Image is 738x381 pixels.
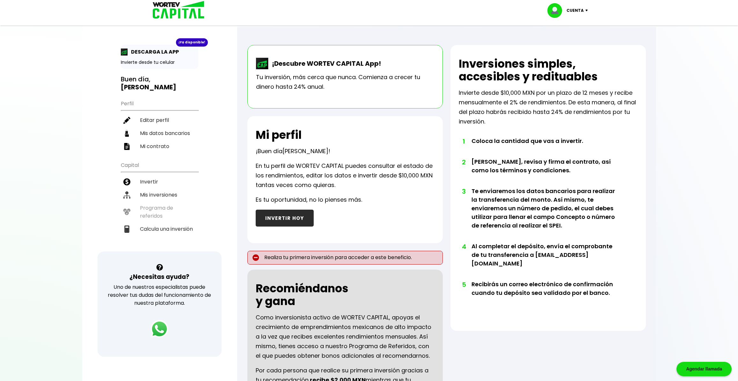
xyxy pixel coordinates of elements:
p: Como inversionista activo de WORTEV CAPITAL, apoyas el crecimiento de emprendimientos mexicanos d... [256,313,435,361]
li: [PERSON_NAME], revisa y firma el contrato, así como los términos y condiciones. [471,157,620,187]
b: [PERSON_NAME] [121,83,176,92]
h2: Inversiones simples, accesibles y redituables [459,57,638,83]
a: Invertir [121,175,198,188]
li: Recibirás un correo electrónico de confirmación cuando tu depósito sea validado por el banco. [471,280,620,309]
span: 3 [462,187,465,196]
p: Tu inversión, más cerca que nunca. Comienza a crecer tu dinero hasta 24% anual. [256,72,434,92]
li: Al completar el depósito, envía el comprobante de tu transferencia a [EMAIL_ADDRESS][DOMAIN_NAME] [471,242,620,280]
img: profile-image [547,3,566,18]
p: ¡Descubre WORTEV CAPITAL App! [269,59,381,68]
p: Invierte desde tu celular [121,59,198,66]
p: Es tu oportunidad, no lo pienses más. [256,195,362,205]
img: error-circle.027baa21.svg [252,254,259,261]
a: Calcula una inversión [121,222,198,235]
span: 4 [462,242,465,251]
h3: Buen día, [121,75,198,91]
span: 2 [462,157,465,167]
ul: Perfil [121,96,198,153]
img: calculadora-icon.17d418c4.svg [123,226,130,233]
p: DESCARGA LA APP [128,48,179,56]
img: inversiones-icon.6695dc30.svg [123,191,130,198]
p: En tu perfil de WORTEV CAPITAL puedes consultar el estado de los rendimientos, editar los datos e... [256,161,435,190]
p: Cuenta [566,6,584,15]
div: Agendar llamada [676,362,732,376]
span: [PERSON_NAME] [282,147,328,155]
li: Coloca la cantidad que vas a invertir. [471,137,620,157]
h2: Recomiéndanos y gana [256,282,348,308]
img: wortev-capital-app-icon [256,58,269,69]
p: Uno de nuestros especialistas puede resolver tus dudas del funcionamiento de nuestra plataforma. [106,283,213,307]
img: app-icon [121,49,128,56]
img: invertir-icon.b3b967d7.svg [123,178,130,185]
div: ¡Ya disponible! [176,38,208,47]
button: INVERTIR HOY [256,210,314,227]
a: Mis inversiones [121,188,198,201]
li: Te enviaremos los datos bancarios para realizar la transferencia del monto. Así mismo, te enviare... [471,187,620,242]
img: datos-icon.10cf9172.svg [123,130,130,137]
span: 5 [462,280,465,289]
a: Mi contrato [121,140,198,153]
h2: Mi perfil [256,129,302,141]
img: logos_whatsapp-icon.242b2217.svg [150,320,168,338]
img: contrato-icon.f2db500c.svg [123,143,130,150]
p: ¡Buen día ! [256,146,330,156]
img: icon-down [584,10,592,11]
h3: ¿Necesitas ayuda? [129,272,189,281]
ul: Capital [121,158,198,251]
a: Mis datos bancarios [121,127,198,140]
p: Realiza tu primera inversión para acceder a este beneficio. [247,251,443,265]
img: editar-icon.952d3147.svg [123,117,130,124]
span: 1 [462,137,465,146]
p: Invierte desde $10,000 MXN por un plazo de 12 meses y recibe mensualmente el 2% de rendimientos. ... [459,88,638,126]
a: Editar perfil [121,114,198,127]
